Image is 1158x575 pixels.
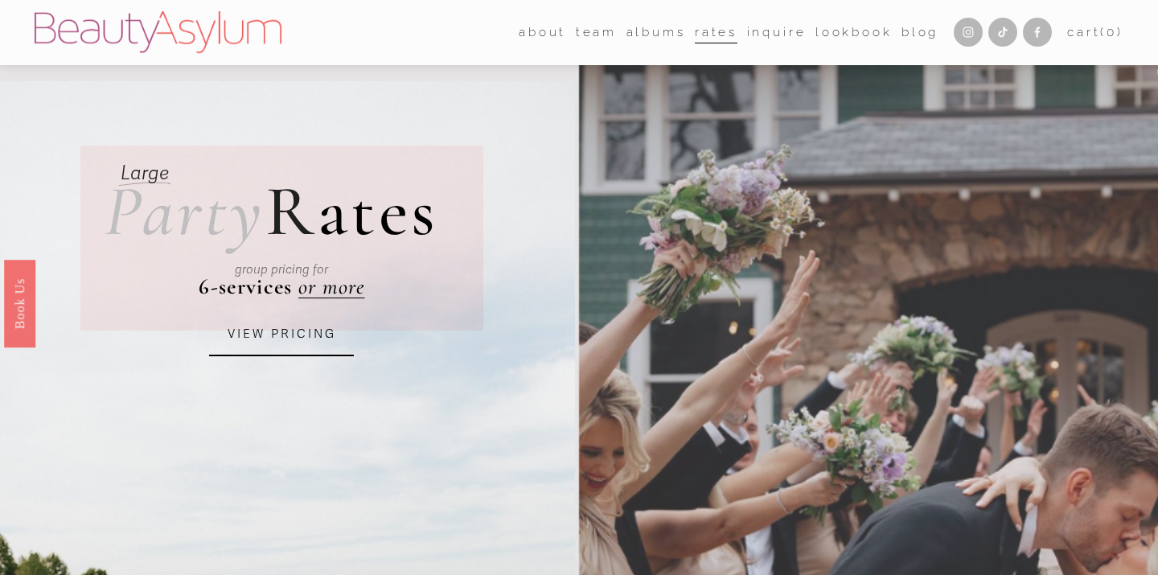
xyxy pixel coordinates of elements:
[1107,25,1117,39] span: 0
[815,20,893,45] a: Lookbook
[4,259,35,347] a: Book Us
[121,162,169,185] em: Large
[1100,25,1123,39] span: ( )
[265,168,317,254] span: R
[209,313,354,356] a: VIEW PRICING
[988,18,1017,47] a: TikTok
[576,22,617,43] span: team
[1023,18,1052,47] a: Facebook
[235,262,328,277] em: group pricing for
[519,20,566,45] a: folder dropdown
[35,11,281,53] img: Beauty Asylum | Bridal Hair &amp; Makeup Charlotte &amp; Atlanta
[105,176,438,248] h2: ates
[1067,22,1123,43] a: 0 items in cart
[576,20,617,45] a: folder dropdown
[747,20,807,45] a: Inquire
[901,20,938,45] a: Blog
[695,20,737,45] a: Rates
[626,20,686,45] a: albums
[954,18,983,47] a: Instagram
[519,22,566,43] span: about
[105,168,265,254] em: Party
